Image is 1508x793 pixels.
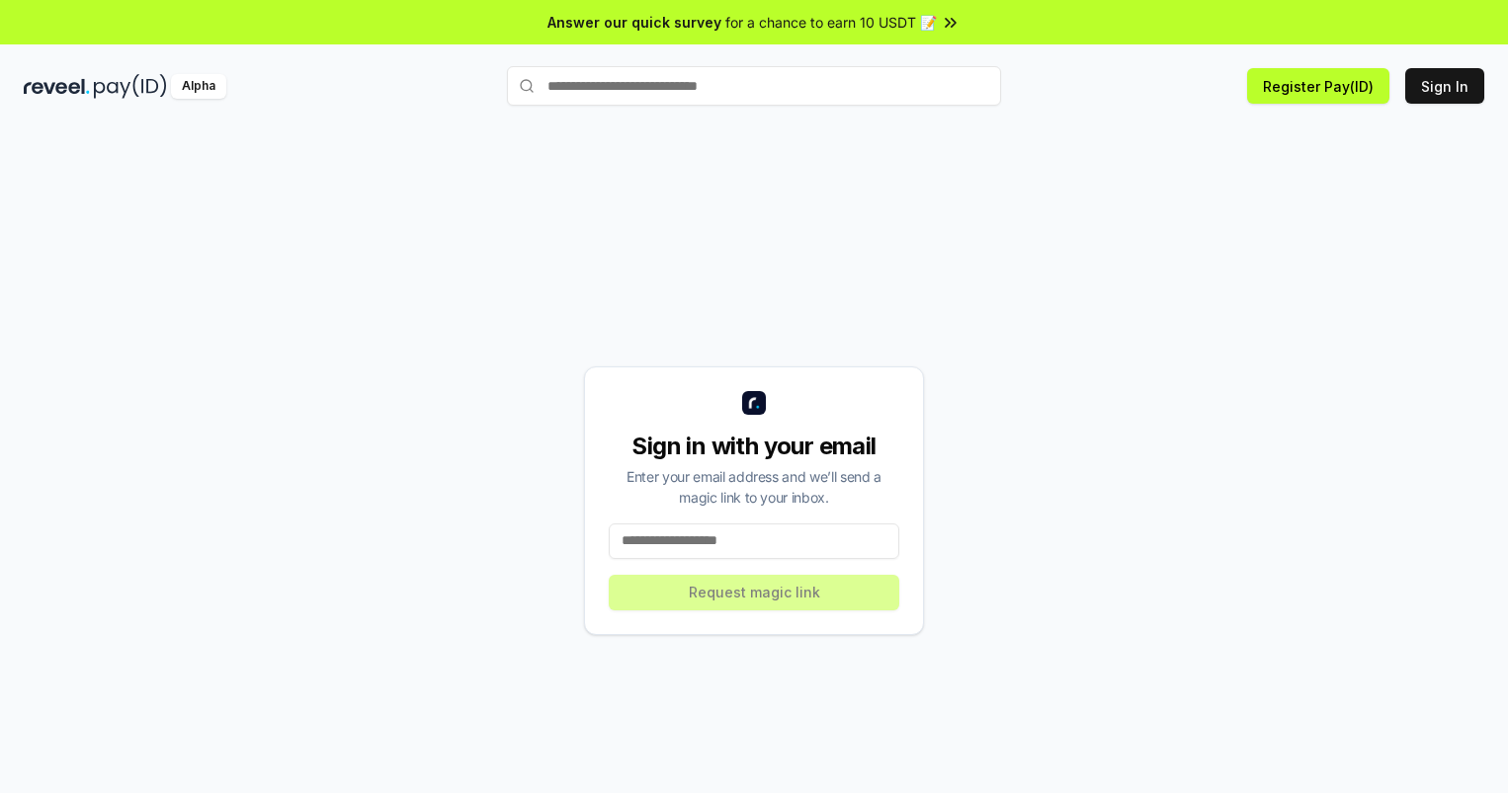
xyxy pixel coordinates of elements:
span: Answer our quick survey [547,12,721,33]
img: reveel_dark [24,74,90,99]
div: Alpha [171,74,226,99]
span: for a chance to earn 10 USDT 📝 [725,12,937,33]
img: logo_small [742,391,766,415]
img: pay_id [94,74,167,99]
button: Register Pay(ID) [1247,68,1389,104]
div: Sign in with your email [609,431,899,462]
button: Sign In [1405,68,1484,104]
div: Enter your email address and we’ll send a magic link to your inbox. [609,466,899,508]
